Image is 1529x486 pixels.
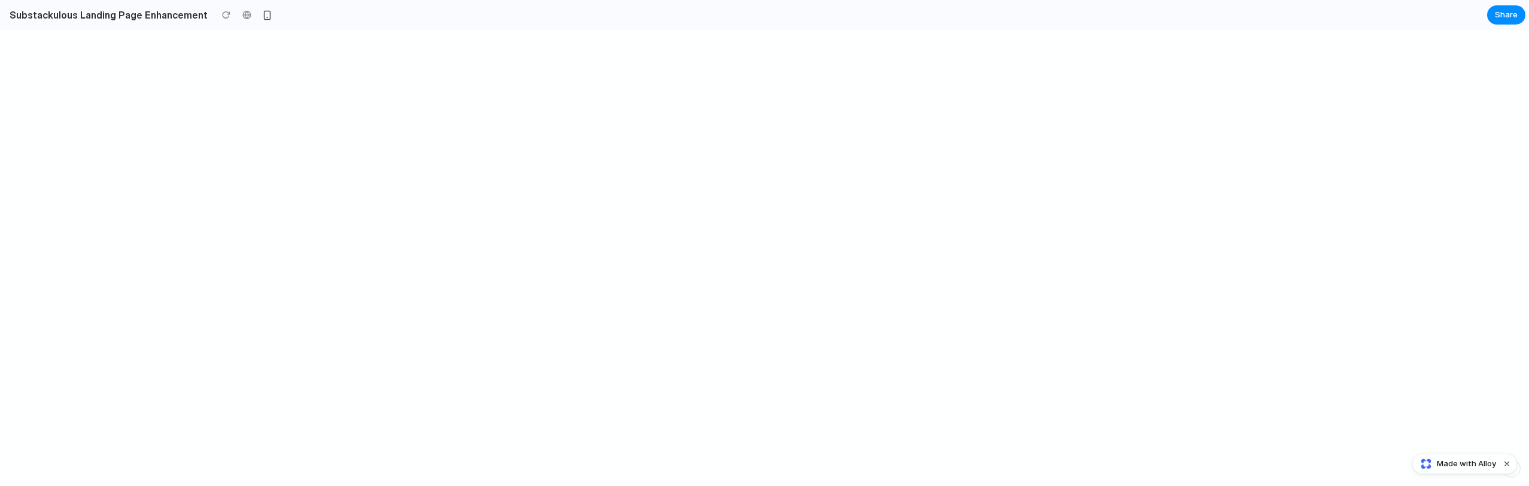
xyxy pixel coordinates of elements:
[1413,458,1497,470] a: Made with Alloy
[1437,458,1496,470] span: Made with Alloy
[5,8,208,22] h2: Substackulous Landing Page Enhancement
[1495,9,1518,21] span: Share
[1487,5,1525,25] button: Share
[1500,457,1514,471] button: Dismiss watermark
